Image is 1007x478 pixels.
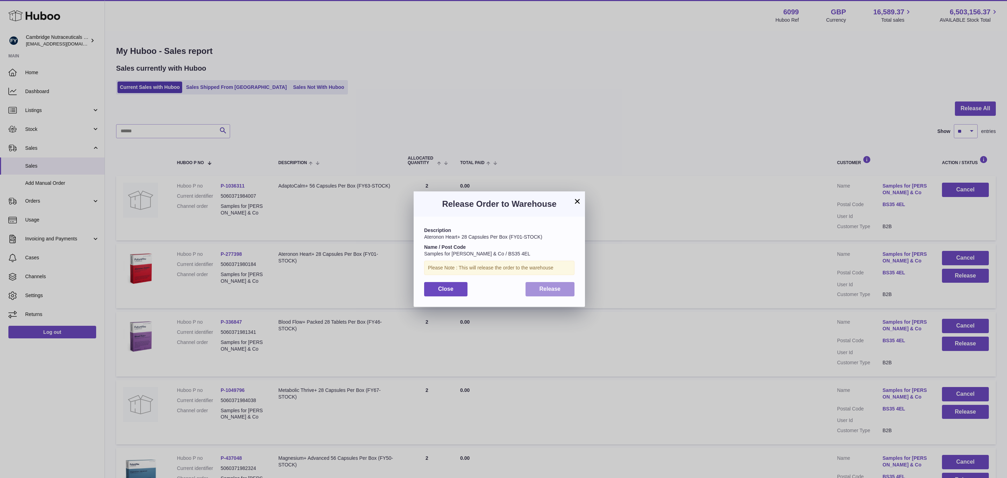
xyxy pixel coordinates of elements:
div: Please Note : This will release the order to the warehouse [424,261,574,275]
button: Close [424,282,467,296]
button: × [573,197,581,205]
h3: Release Order to Warehouse [424,198,574,210]
strong: Description [424,227,451,233]
span: Ateronon Heart+ 28 Capsules Per Box (FY01-STOCK) [424,234,542,240]
strong: Name / Post Code [424,244,466,250]
button: Release [526,282,575,296]
span: Samples for [PERSON_NAME] & Co / BS35 4EL [424,251,530,256]
span: Close [438,286,453,292]
span: Release [540,286,561,292]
